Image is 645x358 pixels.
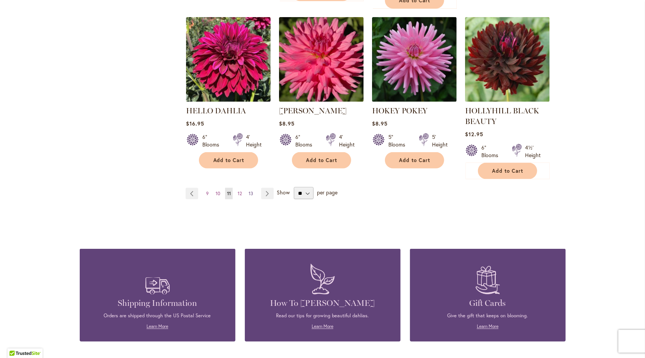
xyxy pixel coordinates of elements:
[421,313,554,320] p: Give the gift that keeps on blooming.
[388,133,410,148] div: 5" Blooms
[478,163,537,179] button: Add to Cart
[339,133,355,148] div: 4' Height
[91,313,224,320] p: Orders are shipped through the US Postal Service
[216,191,220,196] span: 10
[292,152,351,169] button: Add to Cart
[372,106,427,115] a: HOKEY POKEY
[317,189,337,196] span: per page
[277,189,290,196] span: Show
[256,298,389,309] h4: How To [PERSON_NAME]
[481,144,503,159] div: 6" Blooms
[206,191,209,196] span: 9
[465,96,550,103] a: HOLLYHILL BLACK BEAUTY
[227,191,231,196] span: 11
[421,298,554,309] h4: Gift Cards
[249,191,253,196] span: 13
[256,313,389,320] p: Read our tips for growing beautiful dahlias.
[214,188,222,199] a: 10
[247,188,255,199] a: 13
[186,120,204,127] span: $16.95
[186,17,271,102] img: Hello Dahlia
[238,191,242,196] span: 12
[477,324,498,329] a: Learn More
[91,298,224,309] h4: Shipping Information
[199,152,258,169] button: Add to Cart
[295,133,317,148] div: 6" Blooms
[279,120,295,127] span: $8.95
[186,96,271,103] a: Hello Dahlia
[372,96,457,103] a: HOKEY POKEY
[147,324,168,329] a: Learn More
[372,17,457,102] img: HOKEY POKEY
[204,188,211,199] a: 9
[372,120,388,127] span: $8.95
[432,133,448,148] div: 5' Height
[202,133,224,148] div: 6" Blooms
[279,96,364,103] a: HERBERT SMITH
[399,157,431,164] span: Add to Cart
[525,144,541,159] div: 4½' Height
[6,331,27,352] iframe: Launch Accessibility Center
[492,168,524,174] span: Add to Cart
[465,106,539,126] a: HOLLYHILL BLACK BEAUTY
[306,157,337,164] span: Add to Cart
[312,324,333,329] a: Learn More
[385,152,444,169] button: Add to Cart
[186,106,246,115] a: HELLO DAHLIA
[465,17,550,102] img: HOLLYHILL BLACK BEAUTY
[279,106,347,115] a: [PERSON_NAME]
[279,17,364,102] img: HERBERT SMITH
[213,157,244,164] span: Add to Cart
[246,133,262,148] div: 4' Height
[465,130,483,138] span: $12.95
[236,188,244,199] a: 12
